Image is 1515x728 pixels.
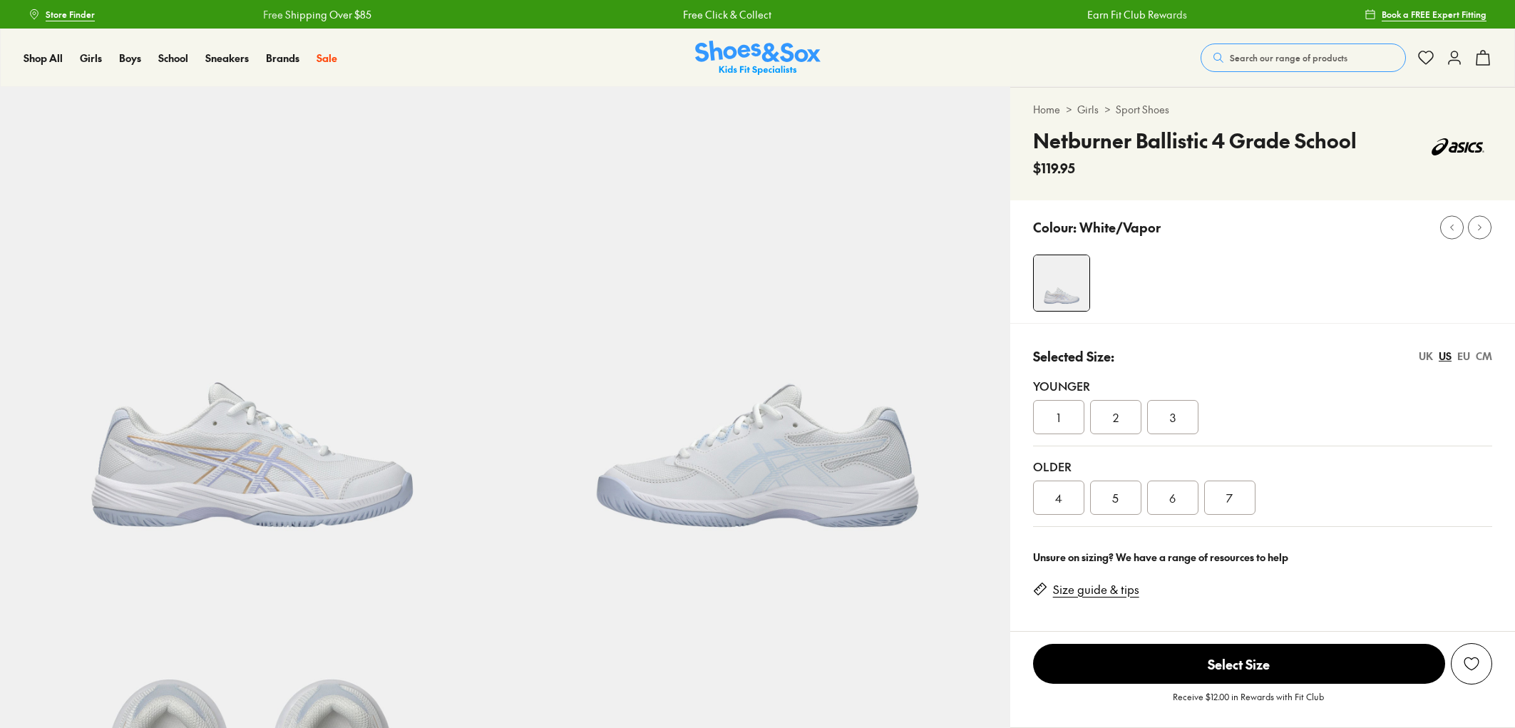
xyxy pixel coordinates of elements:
[1055,489,1062,506] span: 4
[1116,102,1169,117] a: Sport Shoes
[1173,690,1324,716] p: Receive $12.00 in Rewards with Fit Club
[225,7,334,22] a: Free Shipping Over $85
[1439,349,1452,364] div: US
[1033,347,1114,366] p: Selected Size:
[119,51,141,66] a: Boys
[1034,255,1089,311] img: 4-551478_1
[119,51,141,65] span: Boys
[24,51,63,65] span: Shop All
[24,51,63,66] a: Shop All
[158,51,188,66] a: School
[1226,489,1233,506] span: 7
[1230,51,1347,64] span: Search our range of products
[1079,217,1161,237] p: White/Vapor
[1113,409,1119,426] span: 2
[505,87,1010,592] img: 5-551479_1
[1033,643,1445,685] button: Select Size
[1112,489,1119,506] span: 5
[1049,7,1149,22] a: Earn Fit Club Rewards
[205,51,249,66] a: Sneakers
[695,41,821,76] img: SNS_Logo_Responsive.svg
[205,51,249,65] span: Sneakers
[1033,102,1060,117] a: Home
[29,1,95,27] a: Store Finder
[1033,644,1445,684] span: Select Size
[1033,458,1492,475] div: Older
[1057,409,1060,426] span: 1
[1476,349,1492,364] div: CM
[1169,489,1176,506] span: 6
[317,51,337,65] span: Sale
[1077,102,1099,117] a: Girls
[1382,8,1486,21] span: Book a FREE Expert Fitting
[1033,217,1077,237] p: Colour:
[1033,377,1492,394] div: Younger
[158,51,188,65] span: School
[695,41,821,76] a: Shoes & Sox
[1053,582,1139,598] a: Size guide & tips
[1033,158,1075,178] span: $119.95
[1457,349,1470,364] div: EU
[1451,643,1492,685] button: Add to Wishlist
[266,51,299,65] span: Brands
[1201,43,1406,72] button: Search our range of products
[266,51,299,66] a: Brands
[1419,349,1433,364] div: UK
[1365,1,1486,27] a: Book a FREE Expert Fitting
[80,51,102,65] span: Girls
[1033,102,1492,117] div: > >
[1170,409,1176,426] span: 3
[46,8,95,21] span: Store Finder
[645,7,734,22] a: Free Click & Collect
[1033,125,1357,155] h4: Netburner Ballistic 4 Grade School
[317,51,337,66] a: Sale
[1033,550,1492,565] div: Unsure on sizing? We have a range of resources to help
[1424,125,1492,168] img: Vendor logo
[80,51,102,66] a: Girls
